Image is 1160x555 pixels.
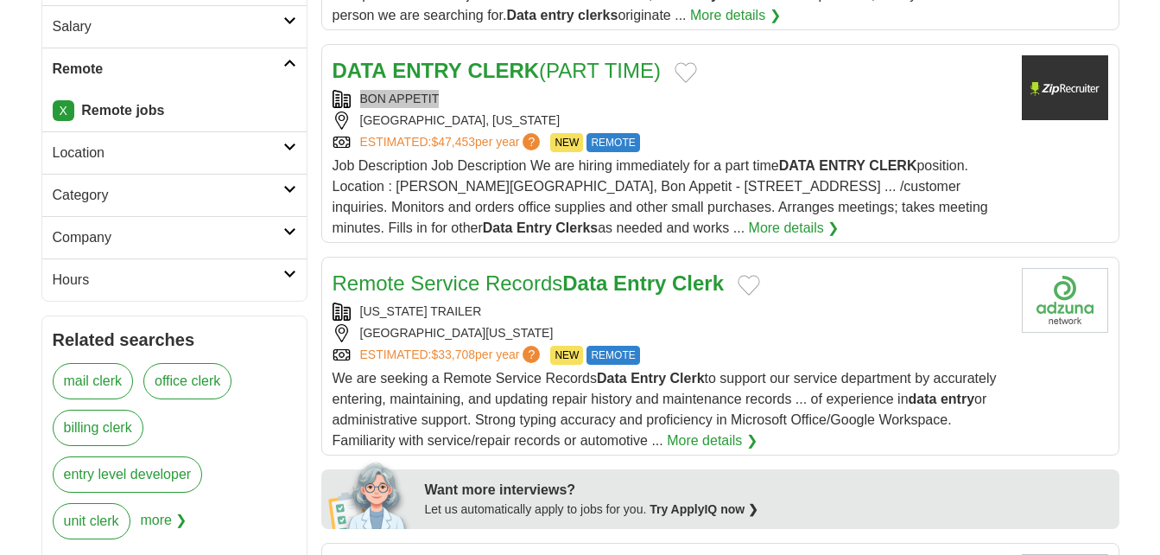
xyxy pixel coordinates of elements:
[672,271,724,295] strong: Clerk
[42,5,307,48] a: Salary
[613,271,666,295] strong: Entry
[425,501,1109,519] div: Let us automatically apply to jobs for you.
[586,133,639,152] span: REMOTE
[467,59,539,82] strong: CLERK
[53,100,74,121] a: X
[425,480,1109,501] div: Want more interviews?
[650,502,758,516] a: Try ApplyIQ now ❯
[909,392,937,406] strong: data
[586,346,639,365] span: REMOTE
[333,303,1008,321] div: [US_STATE] TRAILER
[42,216,307,258] a: Company
[333,158,988,235] span: Job Description Job Description We are hiring immediately for a part time position. Location : [P...
[42,48,307,90] a: Remote
[53,363,134,399] a: mail clerk
[779,158,815,173] strong: DATA
[333,59,661,82] a: DATA ENTRY CLERK(PART TIME)
[550,346,583,365] span: NEW
[143,363,231,399] a: office clerk
[431,348,475,361] span: $33,708
[53,270,283,290] h2: Hours
[53,185,283,206] h2: Category
[690,5,781,26] a: More details ❯
[333,112,1008,130] div: [GEOGRAPHIC_DATA], [US_STATE]
[1022,268,1108,333] img: Company logo
[53,327,296,353] h2: Related searches
[670,371,705,386] strong: Clerk
[555,220,598,235] strong: Clerks
[42,131,307,174] a: Location
[53,456,203,493] a: entry level developer
[1022,55,1108,120] img: Company logo
[333,59,387,82] strong: DATA
[506,8,536,22] strong: Data
[541,8,574,22] strong: entry
[578,8,618,22] strong: clerks
[667,431,757,451] a: More details ❯
[141,503,187,550] span: more ❯
[517,220,552,235] strong: Entry
[523,346,540,363] span: ?
[360,133,544,152] a: ESTIMATED:$47,453per year?
[42,258,307,301] a: Hours
[631,371,666,386] strong: Entry
[675,62,697,83] button: Add to favorite jobs
[749,218,840,239] a: More details ❯
[42,174,307,216] a: Category
[81,103,164,118] strong: Remote jobs
[392,59,461,82] strong: ENTRY
[333,371,997,448] span: We are seeking a Remote Service Records to support our service department by accurately entering,...
[941,392,974,406] strong: entry
[53,227,283,248] h2: Company
[333,90,1008,108] div: BON APPETIT
[597,371,627,386] strong: Data
[819,158,865,173] strong: ENTRY
[523,133,540,150] span: ?
[328,460,412,529] img: apply-iq-scientist.png
[53,143,283,163] h2: Location
[550,133,583,152] span: NEW
[333,324,1008,342] div: [GEOGRAPHIC_DATA][US_STATE]
[53,410,143,446] a: billing clerk
[869,158,916,173] strong: CLERK
[738,275,760,296] button: Add to favorite jobs
[53,503,130,539] a: unit clerk
[431,135,475,149] span: $47,453
[53,59,283,80] h2: Remote
[333,271,725,295] a: Remote Service RecordsData Entry Clerk
[483,220,513,235] strong: Data
[562,271,607,295] strong: Data
[53,16,283,37] h2: Salary
[360,346,544,365] a: ESTIMATED:$33,708per year?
